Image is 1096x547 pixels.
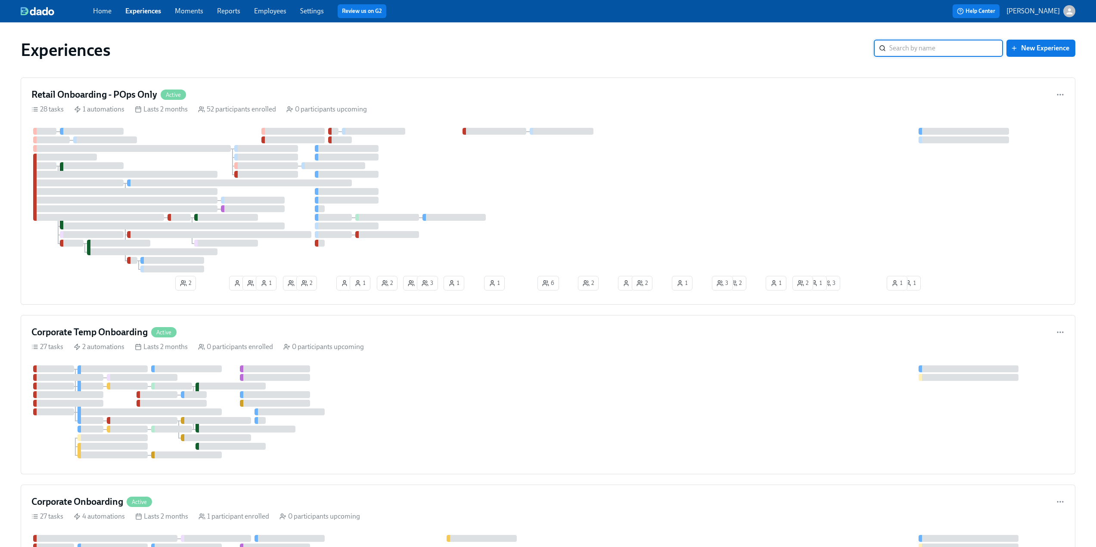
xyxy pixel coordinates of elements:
span: 2 [301,279,312,287]
span: 2 [797,279,808,287]
button: 3 [417,276,438,290]
span: 1 [811,279,822,287]
span: 2 [288,279,299,287]
span: 6 [542,279,554,287]
button: 1 [350,276,370,290]
span: 1 [354,279,366,287]
div: 27 tasks [31,512,63,521]
span: 1 [891,279,903,287]
button: 1 [618,276,639,290]
span: 1 [489,279,500,287]
button: 2 [792,276,813,290]
button: 1 [229,276,250,290]
p: [PERSON_NAME] [1006,6,1060,16]
span: New Experience [1012,44,1069,53]
div: 28 tasks [31,105,64,114]
div: 1 automations [74,105,124,114]
div: 0 participants upcoming [283,342,364,352]
input: Search by name [889,40,1003,57]
a: Home [93,7,112,15]
button: 1 [766,276,786,290]
span: 1 [261,279,272,287]
div: 52 participants enrolled [198,105,276,114]
span: 3 [717,279,728,287]
button: [PERSON_NAME] [1006,5,1075,17]
button: 6 [537,276,559,290]
a: Corporate Temp OnboardingActive27 tasks 2 automations Lasts 2 months 0 participants enrolled 0 pa... [21,315,1075,474]
span: 2 [180,279,191,287]
div: 0 participants upcoming [286,105,367,114]
button: 2 [175,276,196,290]
span: 1 [770,279,782,287]
button: 1 [887,276,907,290]
div: 4 automations [74,512,125,521]
button: 1 [900,276,921,290]
a: dado [21,7,93,15]
span: 2 [583,279,594,287]
span: 6 [408,279,420,287]
div: Lasts 2 months [135,105,188,114]
span: 1 [677,279,688,287]
div: Lasts 2 months [135,512,188,521]
span: Help Center [957,7,995,15]
span: Active [161,92,186,98]
span: 3 [824,279,835,287]
button: 2 [632,276,652,290]
span: 1 [623,279,634,287]
a: Settings [300,7,324,15]
button: New Experience [1006,40,1075,57]
img: dado [21,7,54,15]
button: 2 [578,276,599,290]
div: 0 participants upcoming [279,512,360,521]
span: 1 [905,279,916,287]
span: 3 [247,279,259,287]
h4: Corporate Temp Onboarding [31,326,148,339]
button: 3 [712,276,733,290]
button: 6 [403,276,425,290]
div: 2 automations [74,342,124,352]
span: 2 [636,279,648,287]
span: 2 [382,279,393,287]
span: Active [151,329,177,336]
a: Employees [254,7,286,15]
button: 1 [256,276,276,290]
button: 3 [819,276,840,290]
h1: Experiences [21,40,111,60]
button: 1 [806,276,827,290]
span: Active [127,499,152,505]
span: 1 [234,279,245,287]
h4: Corporate Onboarding [31,495,123,508]
div: 27 tasks [31,342,63,352]
button: 2 [377,276,397,290]
span: 3 [422,279,433,287]
button: Review us on G2 [338,4,386,18]
span: 1 [341,279,352,287]
button: 2 [726,276,746,290]
span: 2 [730,279,742,287]
h4: Retail Onboarding - POps Only [31,88,157,101]
button: 1 [444,276,464,290]
button: 1 [336,276,357,290]
span: 1 [448,279,460,287]
button: 3 [242,276,264,290]
div: 1 participant enrolled [199,512,269,521]
button: 2 [296,276,317,290]
div: Lasts 2 months [135,342,188,352]
a: Reports [217,7,240,15]
a: Retail Onboarding - POps OnlyActive28 tasks 1 automations Lasts 2 months 52 participants enrolled... [21,77,1075,305]
button: Help Center [953,4,1000,18]
a: Review us on G2 [342,7,382,15]
a: Moments [175,7,203,15]
a: Experiences [125,7,161,15]
button: 1 [672,276,692,290]
button: 2 [283,276,304,290]
div: 0 participants enrolled [198,342,273,352]
button: 1 [484,276,505,290]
